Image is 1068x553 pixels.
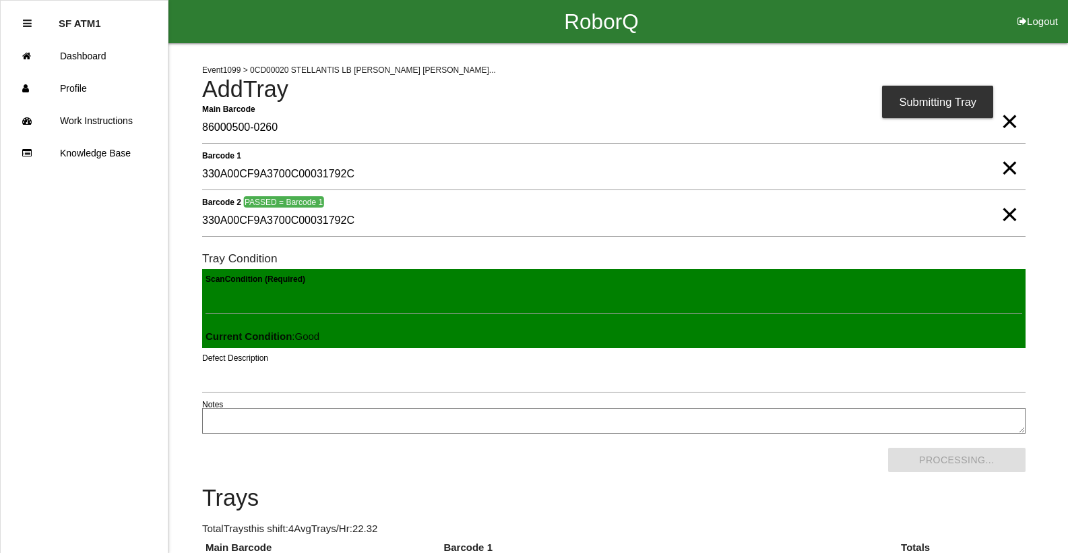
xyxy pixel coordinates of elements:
span: Event 1099 > 0CD00020 STELLANTIS LB [PERSON_NAME] [PERSON_NAME]... [202,65,496,75]
h4: Trays [202,486,1026,511]
h4: Add Tray [202,77,1026,103]
p: Total Trays this shift: 4 Avg Trays /Hr: 22.32 [202,521,1026,537]
label: Notes [202,399,223,411]
a: Work Instructions [1,105,168,137]
span: : Good [206,330,319,342]
span: Clear Input [1001,187,1018,214]
a: Profile [1,72,168,105]
b: Current Condition [206,330,292,342]
b: Main Barcode [202,104,255,113]
b: Scan Condition (Required) [206,274,305,284]
input: Required [202,113,1026,144]
a: Knowledge Base [1,137,168,169]
span: Clear Input [1001,94,1018,121]
b: Barcode 2 [202,197,241,206]
div: Close [23,7,32,40]
a: Dashboard [1,40,168,72]
label: Defect Description [202,352,268,364]
span: PASSED = Barcode 1 [243,196,323,208]
div: Submitting Tray [882,86,993,118]
p: SF ATM1 [59,7,101,29]
span: Clear Input [1001,141,1018,168]
b: Barcode 1 [202,150,241,160]
h6: Tray Condition [202,252,1026,265]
